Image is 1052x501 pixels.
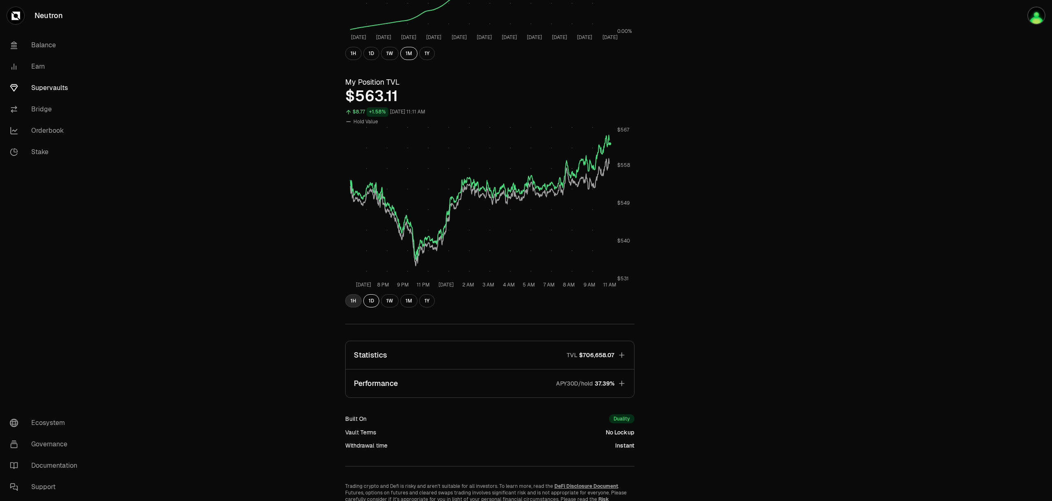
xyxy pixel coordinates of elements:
[482,282,494,288] tspan: 3 AM
[556,379,593,388] p: APY30D/hold
[617,28,632,35] tspan: 0.00%
[563,282,575,288] tspan: 8 AM
[351,34,366,41] tspan: [DATE]
[606,428,634,436] div: No Lockup
[419,294,435,307] button: 1Y
[527,34,542,41] tspan: [DATE]
[381,47,399,60] button: 1W
[346,369,634,397] button: PerformanceAPY30D/hold37.39%
[617,200,630,206] tspan: $549
[615,441,634,450] div: Instant
[543,282,555,288] tspan: 7 AM
[584,282,595,288] tspan: 9 AM
[602,34,618,41] tspan: [DATE]
[477,34,492,41] tspan: [DATE]
[3,476,89,498] a: Support
[345,428,376,436] div: Vault Terms
[346,341,634,369] button: StatisticsTVL$706,658.07
[3,455,89,476] a: Documentation
[353,107,365,117] div: $8.77
[3,434,89,455] a: Governance
[354,378,398,389] p: Performance
[3,56,89,77] a: Earn
[502,34,517,41] tspan: [DATE]
[462,282,474,288] tspan: 2 AM
[579,351,614,359] span: $706,658.07
[345,88,634,104] div: $563.11
[367,107,388,117] div: +1.58%
[554,483,618,489] a: DeFi Disclosure Document
[577,34,592,41] tspan: [DATE]
[345,76,634,88] h3: My Position TVL
[567,351,577,359] p: TVL
[1027,7,1045,25] img: Cosmos Invesment
[3,77,89,99] a: Supervaults
[345,415,367,423] div: Built On
[617,275,629,282] tspan: $531
[595,379,614,388] span: 37.39%
[419,47,435,60] button: 1Y
[381,294,399,307] button: 1W
[354,349,387,361] p: Statistics
[617,127,630,133] tspan: $567
[363,47,379,60] button: 1D
[426,34,441,41] tspan: [DATE]
[345,294,362,307] button: 1H
[400,294,418,307] button: 1M
[3,120,89,141] a: Orderbook
[438,282,454,288] tspan: [DATE]
[609,414,634,423] div: Duality
[417,282,430,288] tspan: 11 PM
[452,34,467,41] tspan: [DATE]
[345,47,362,60] button: 1H
[617,162,630,169] tspan: $558
[353,118,378,125] span: Hold Value
[376,34,391,41] tspan: [DATE]
[345,441,388,450] div: Withdrawal time
[617,238,630,244] tspan: $540
[390,107,425,117] div: [DATE] 11:11 AM
[603,282,616,288] tspan: 11 AM
[3,141,89,163] a: Stake
[523,282,535,288] tspan: 5 AM
[3,412,89,434] a: Ecosystem
[397,282,409,288] tspan: 9 PM
[345,483,634,489] p: Trading crypto and Defi is risky and aren't suitable for all investors. To learn more, read the .
[400,47,418,60] button: 1M
[363,294,379,307] button: 1D
[401,34,416,41] tspan: [DATE]
[503,282,515,288] tspan: 4 AM
[377,282,389,288] tspan: 8 PM
[3,99,89,120] a: Bridge
[3,35,89,56] a: Balance
[356,282,371,288] tspan: [DATE]
[552,34,567,41] tspan: [DATE]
